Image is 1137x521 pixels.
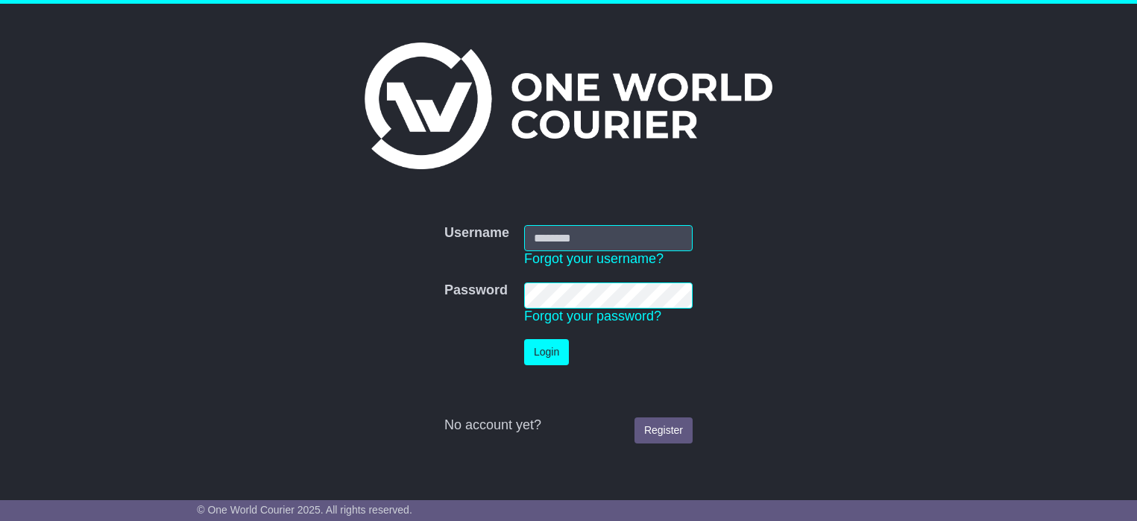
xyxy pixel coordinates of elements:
[444,282,508,299] label: Password
[524,251,664,266] a: Forgot your username?
[365,42,772,169] img: One World
[524,309,661,323] a: Forgot your password?
[444,225,509,241] label: Username
[197,504,412,516] span: © One World Courier 2025. All rights reserved.
[524,339,569,365] button: Login
[634,417,693,443] a: Register
[444,417,693,434] div: No account yet?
